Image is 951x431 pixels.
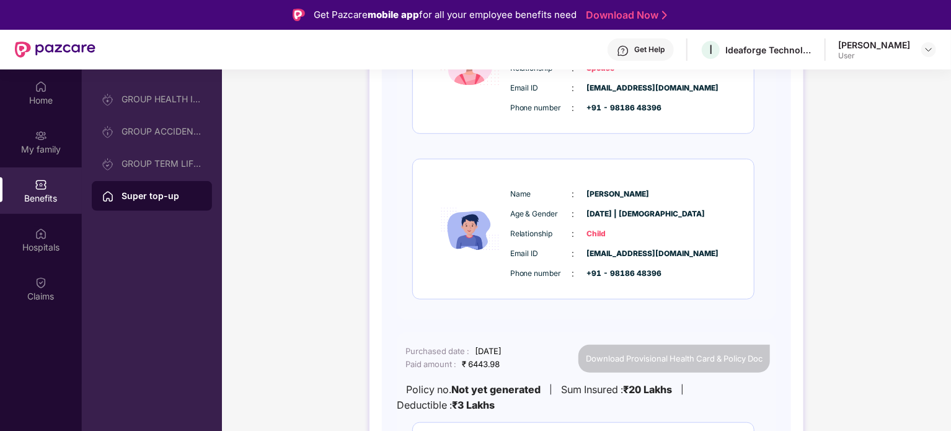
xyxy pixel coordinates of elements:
[510,208,572,220] span: Age & Gender
[35,179,47,191] img: svg+xml;base64,PHN2ZyBpZD0iQmVuZWZpdHMiIHhtbG5zPSJodHRwOi8vd3d3LnczLm9yZy8yMDAwL3N2ZyIgd2lkdGg9Ij...
[561,382,672,398] div: Sum Insured :
[405,345,469,357] div: Purchased date :
[709,42,712,57] span: I
[617,45,629,57] img: svg+xml;base64,PHN2ZyBpZD0iSGVscC0zMngzMiIgeG1sbnM9Imh0dHA6Ly93d3cudzMub3JnLzIwMDAvc3ZnIiB3aWR0aD...
[587,268,649,280] span: +91 - 98186 48396
[572,81,575,95] span: :
[397,398,495,413] div: Deductible :
[314,7,577,22] div: Get Pazcare for all your employee benefits need
[293,9,305,21] img: Logo
[35,228,47,240] img: svg+xml;base64,PHN2ZyBpZD0iSG9zcGl0YWxzIiB4bWxucz0iaHR0cDovL3d3dy53My5vcmcvMjAwMC9zdmciIHdpZHRoPS...
[587,248,649,260] span: [EMAIL_ADDRESS][DOMAIN_NAME]
[510,248,572,260] span: Email ID
[725,44,812,56] div: Ideaforge Technology Ltd
[122,94,202,104] div: GROUP HEALTH INSURANCE
[102,126,114,138] img: svg+xml;base64,PHN2ZyB3aWR0aD0iMjAiIGhlaWdodD0iMjAiIHZpZXdCb3g9IjAgMCAyMCAyMCIgZmlsbD0ibm9uZSIgeG...
[475,345,502,357] div: [DATE]
[510,228,572,240] span: Relationship
[510,82,572,94] span: Email ID
[368,9,419,20] strong: mobile app
[406,382,541,398] div: Policy no.
[587,208,649,220] span: [DATE] | [DEMOGRAPHIC_DATA]
[587,102,649,114] span: +91 - 98186 48396
[587,228,649,240] span: Child
[102,94,114,106] img: svg+xml;base64,PHN2ZyB3aWR0aD0iMjAiIGhlaWdodD0iMjAiIHZpZXdCb3g9IjAgMCAyMCAyMCIgZmlsbD0ibm9uZSIgeG...
[924,45,934,55] img: svg+xml;base64,PHN2ZyBpZD0iRHJvcGRvd24tMzJ4MzIiIHhtbG5zPSJodHRwOi8vd3d3LnczLm9yZy8yMDAwL3N2ZyIgd2...
[572,207,575,221] span: :
[572,187,575,201] span: :
[549,383,552,396] div: |
[102,158,114,171] img: svg+xml;base64,PHN2ZyB3aWR0aD0iMjAiIGhlaWdodD0iMjAiIHZpZXdCb3g9IjAgMCAyMCAyMCIgZmlsbD0ibm9uZSIgeG...
[122,190,202,202] div: Super top-up
[15,42,95,58] img: New Pazcare Logo
[586,9,663,22] a: Download Now
[122,159,202,169] div: GROUP TERM LIFE INSURANCE
[662,9,667,22] img: Stroke
[572,247,575,260] span: :
[587,82,649,94] span: [EMAIL_ADDRESS][DOMAIN_NAME]
[587,189,649,200] span: [PERSON_NAME]
[35,130,47,142] img: svg+xml;base64,PHN2ZyB3aWR0aD0iMjAiIGhlaWdodD0iMjAiIHZpZXdCb3g9IjAgMCAyMCAyMCIgZmlsbD0ibm9uZSIgeG...
[510,268,572,280] span: Phone number
[572,267,575,280] span: :
[681,383,684,396] div: |
[35,277,47,289] img: svg+xml;base64,PHN2ZyBpZD0iQ2xhaW0iIHhtbG5zPSJodHRwOi8vd3d3LnczLm9yZy8yMDAwL3N2ZyIgd2lkdGg9IjIwIi...
[838,39,910,51] div: [PERSON_NAME]
[405,358,456,370] div: Paid amount :
[623,383,672,396] b: ₹20 Lakhs
[634,45,665,55] div: Get Help
[122,127,202,136] div: GROUP ACCIDENTAL INSURANCE
[452,399,495,411] b: ₹3 Lakhs
[35,81,47,93] img: svg+xml;base64,PHN2ZyBpZD0iSG9tZSIgeG1sbnM9Imh0dHA6Ly93d3cudzMub3JnLzIwMDAvc3ZnIiB3aWR0aD0iMjAiIG...
[451,382,541,398] b: Not yet generated
[433,174,507,284] img: icon
[586,353,763,363] span: Download Provisional Health Card & Policy Doc
[510,189,572,200] span: Name
[572,227,575,241] span: :
[462,358,500,370] div: ₹ 6443.98
[102,190,114,203] img: svg+xml;base64,PHN2ZyBpZD0iSG9tZSIgeG1sbnM9Imh0dHA6Ly93d3cudzMub3JnLzIwMDAvc3ZnIiB3aWR0aD0iMjAiIG...
[510,102,572,114] span: Phone number
[572,101,575,115] span: :
[838,51,910,61] div: User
